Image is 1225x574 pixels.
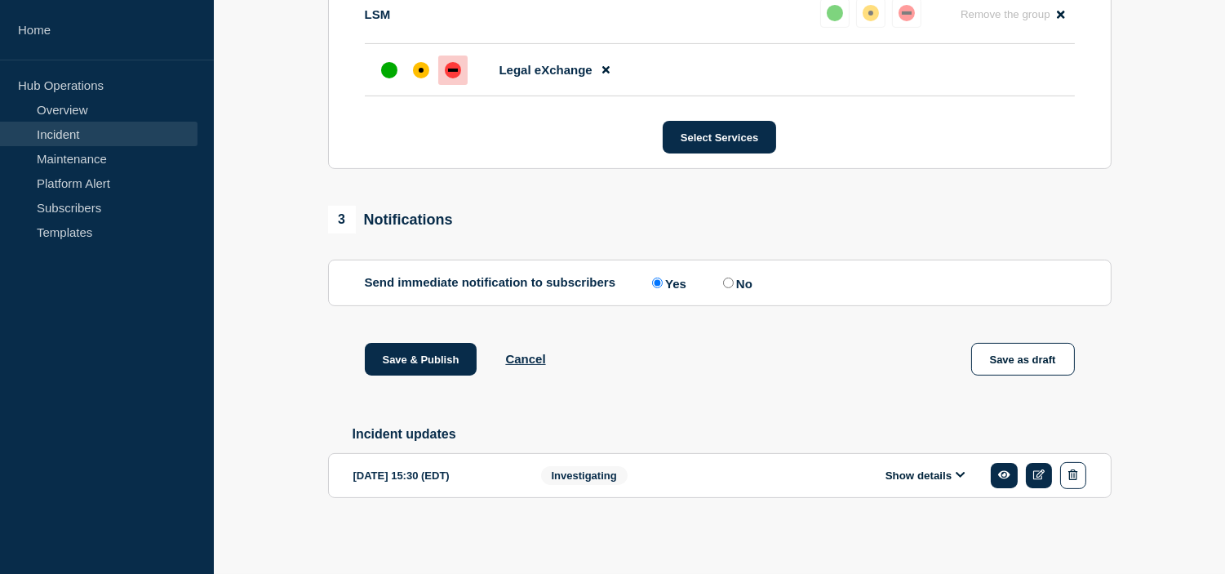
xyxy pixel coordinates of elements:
[353,462,517,489] div: [DATE] 15:30 (EDT)
[899,5,915,21] div: down
[381,62,397,78] div: up
[505,352,545,366] button: Cancel
[499,63,593,77] span: Legal eXchange
[648,275,686,291] label: Yes
[719,275,752,291] label: No
[971,343,1075,376] button: Save as draft
[365,7,391,21] p: LSM
[541,466,628,485] span: Investigating
[365,275,1075,291] div: Send immediate notification to subscribers
[652,278,663,288] input: Yes
[328,206,356,234] span: 3
[663,121,776,154] button: Select Services
[353,427,1112,442] h2: Incident updates
[827,5,843,21] div: up
[445,62,461,78] div: down
[365,275,616,291] p: Send immediate notification to subscribers
[413,62,429,78] div: affected
[328,206,453,234] div: Notifications
[863,5,879,21] div: affected
[961,8,1050,20] span: Remove the group
[881,469,970,483] button: Show details
[723,278,734,288] input: No
[365,343,477,376] button: Save & Publish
